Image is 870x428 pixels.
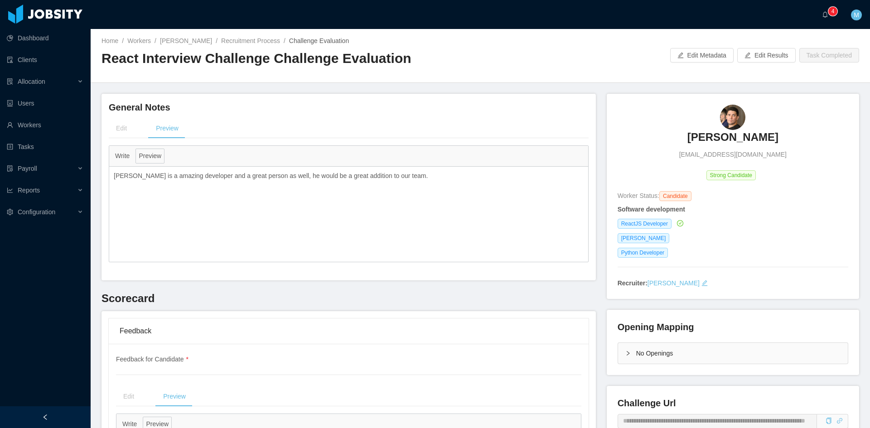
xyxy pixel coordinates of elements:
[101,291,596,306] h3: Scorecard
[720,105,745,130] img: 25ca4f0e-f7a7-4a63-ae14-1368e4eb8c27_668bf41387f23-90w.png
[7,29,83,47] a: icon: pie-chartDashboard
[618,233,670,243] span: [PERSON_NAME]
[7,165,13,172] i: icon: file-protect
[618,321,694,333] h4: Opening Mapping
[7,94,83,112] a: icon: robotUsers
[677,220,683,226] i: icon: check-circle
[18,208,55,216] span: Configuration
[120,318,578,344] div: Feedback
[18,78,45,85] span: Allocation
[828,7,837,16] sup: 4
[101,37,118,44] a: Home
[799,48,859,63] button: Task Completed
[618,343,848,364] div: icon: rightNo Openings
[826,418,832,424] i: icon: copy
[160,37,212,44] a: [PERSON_NAME]
[7,78,13,85] i: icon: solution
[109,101,589,114] h4: General Notes
[114,171,584,181] p: [PERSON_NAME] is a amazing developer and a great person as well, he would be a great addition to ...
[618,248,668,258] span: Python Developer
[670,48,734,63] button: icon: editEdit Metadata
[737,48,796,63] button: icon: editEdit Results
[109,118,134,139] div: Edit
[618,206,685,213] strong: Software development
[618,279,648,287] strong: Recruiter:
[18,187,40,194] span: Reports
[221,37,280,44] a: Recruitment Process
[284,37,285,44] span: /
[625,351,631,356] i: icon: right
[289,37,349,44] span: Challenge Evaluation
[706,170,756,180] span: Strong Candidate
[116,386,141,407] div: Edit
[18,165,37,172] span: Payroll
[7,138,83,156] a: icon: profileTasks
[648,279,700,287] a: [PERSON_NAME]
[101,49,480,68] h2: React Interview Challenge Challenge Evaluation
[127,37,151,44] a: Workers
[135,149,164,164] button: Preview
[836,418,843,424] i: icon: link
[216,37,217,44] span: /
[826,416,832,426] div: Copy
[687,130,778,150] a: [PERSON_NAME]
[659,191,691,201] span: Candidate
[687,130,778,144] h3: [PERSON_NAME]
[679,150,787,159] span: [EMAIL_ADDRESS][DOMAIN_NAME]
[701,280,708,286] i: icon: edit
[618,192,659,199] span: Worker Status:
[7,51,83,69] a: icon: auditClients
[618,219,672,229] span: ReactJS Developer
[7,116,83,134] a: icon: userWorkers
[7,209,13,215] i: icon: setting
[7,187,13,193] i: icon: line-chart
[155,37,156,44] span: /
[112,149,133,164] button: Write
[822,11,828,18] i: icon: bell
[618,397,848,409] h4: Challenge Url
[831,7,835,16] p: 4
[675,220,683,227] a: icon: check-circle
[116,356,188,363] span: Feedback for Candidate
[836,417,843,424] a: icon: link
[854,10,859,20] span: M
[122,37,124,44] span: /
[149,118,186,139] div: Preview
[156,386,193,407] div: Preview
